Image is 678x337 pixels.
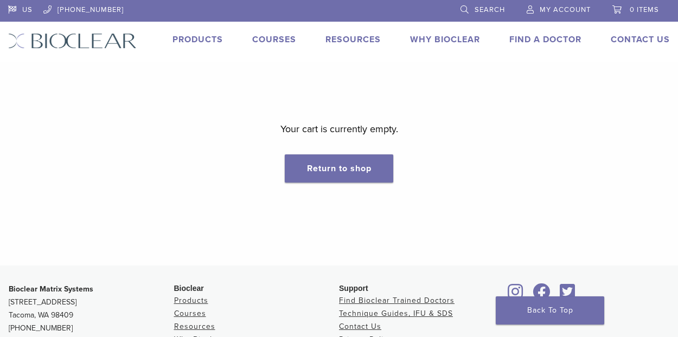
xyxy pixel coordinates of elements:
a: Resources [174,322,215,331]
a: Why Bioclear [410,34,480,45]
span: 0 items [630,5,659,14]
span: Support [339,284,368,293]
a: Courses [174,309,206,318]
img: Bioclear [8,33,137,49]
a: Back To Top [496,296,604,325]
a: Bioclear [529,290,554,301]
a: Find Bioclear Trained Doctors [339,296,455,305]
a: Bioclear [557,290,579,301]
a: Contact Us [339,322,381,331]
a: Resources [325,34,381,45]
strong: Bioclear Matrix Systems [9,284,93,294]
a: Contact Us [611,34,670,45]
span: My Account [540,5,591,14]
p: Your cart is currently empty. [280,121,398,137]
a: Products [174,296,208,305]
a: Return to shop [285,154,393,183]
a: Technique Guides, IFU & SDS [339,309,453,318]
span: Search [475,5,505,14]
a: Bioclear [504,290,527,301]
p: [STREET_ADDRESS] Tacoma, WA 98409 [PHONE_NUMBER] [9,283,174,335]
a: Find A Doctor [509,34,581,45]
a: Products [172,34,223,45]
a: Courses [252,34,296,45]
span: Bioclear [174,284,204,293]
